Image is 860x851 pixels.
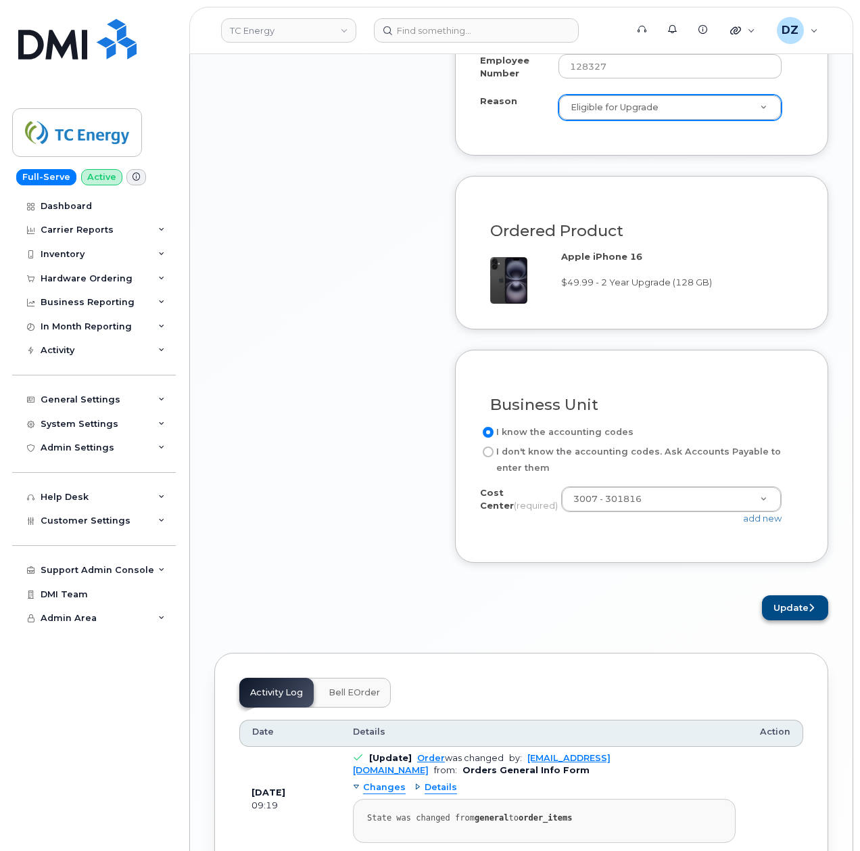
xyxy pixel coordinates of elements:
[509,753,522,763] span: by:
[369,753,412,763] b: [Update]
[743,513,782,524] a: add new
[483,427,494,438] input: I know the accounting codes
[561,251,642,262] strong: Apple iPhone 16
[374,18,579,43] input: Find something...
[748,720,803,747] th: Action
[475,813,509,823] strong: general
[252,726,274,738] span: Date
[480,444,792,476] label: I don't know the accounting codes. Ask Accounts Payable to enter them
[329,687,380,698] span: Bell eOrder
[562,487,782,511] a: 3007 - 301816
[559,95,782,120] a: Eligible for Upgrade
[367,813,721,823] div: State was changed from to
[462,765,590,775] b: Orders General Info Form
[221,18,356,43] a: TC Energy
[252,787,285,798] b: [DATE]
[480,486,550,511] label: Cost Center
[782,22,798,39] span: DZ
[721,17,765,44] div: Quicklinks
[417,753,445,763] a: Order
[762,595,828,620] button: Update
[565,493,642,505] span: 3007 - 301816
[425,781,457,794] span: Details
[767,17,828,44] div: Devon Zellars
[480,424,634,440] label: I know the accounting codes
[480,54,548,79] label: Employee Number
[519,813,572,823] strong: order_items
[480,257,527,304] img: iphone_16_plus.png
[490,223,793,239] h3: Ordered Product
[561,277,712,287] span: $49.99 - 2 Year Upgrade (128 GB)
[558,54,782,78] input: Leave blank if you don't know the number
[353,726,385,738] span: Details
[363,781,406,794] span: Changes
[490,396,793,413] h3: Business Unit
[514,500,558,511] span: (required)
[483,446,494,457] input: I don't know the accounting codes. Ask Accounts Payable to enter them
[417,753,504,763] div: was changed
[563,101,659,114] span: Eligible for Upgrade
[801,792,850,841] iframe: Messenger Launcher
[252,800,329,812] div: 09:19
[480,95,517,108] label: Reason
[434,765,457,775] span: from:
